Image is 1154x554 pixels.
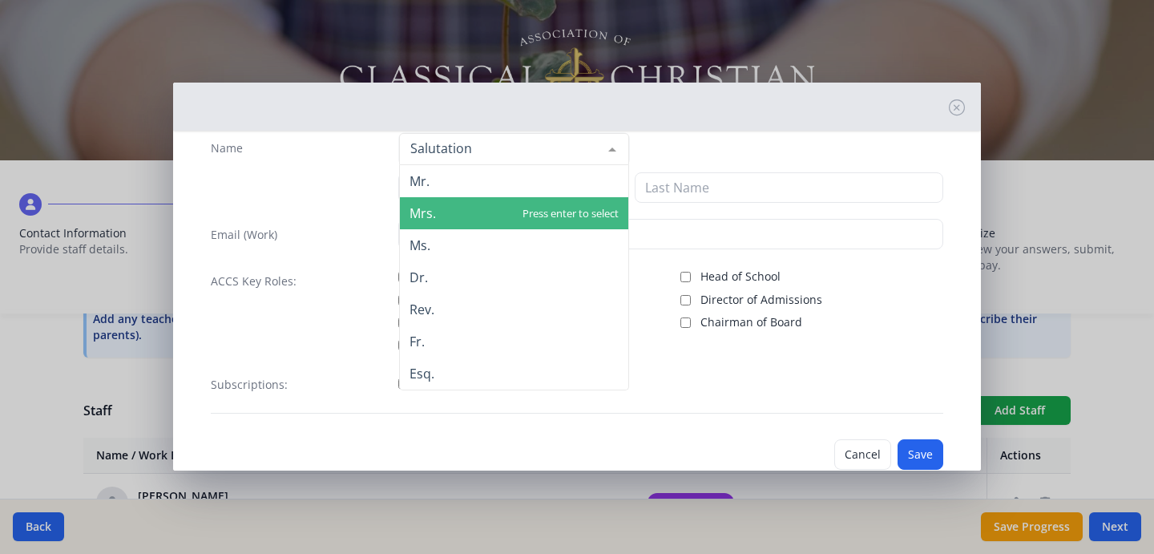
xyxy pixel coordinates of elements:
[680,317,691,328] input: Chairman of Board
[410,365,434,382] span: Esq.
[680,295,691,305] input: Director of Admissions
[410,301,434,318] span: Rev.
[398,272,409,282] input: ACCS Account Manager
[211,227,277,243] label: Email (Work)
[410,237,430,254] span: Ms.
[410,333,425,350] span: Fr.
[398,340,409,350] input: Billing Contact
[680,272,691,282] input: Head of School
[398,172,628,203] input: First Name
[398,295,409,305] input: Public Contact
[211,140,243,156] label: Name
[398,378,409,389] input: TCD Magazine
[700,269,781,285] span: Head of School
[398,317,409,328] input: Board Member
[700,314,802,330] span: Chairman of Board
[211,273,297,289] label: ACCS Key Roles:
[398,219,944,249] input: contact@site.com
[410,204,436,222] span: Mrs.
[410,172,430,190] span: Mr.
[211,377,288,393] label: Subscriptions:
[635,172,943,203] input: Last Name
[410,269,428,286] span: Dr.
[898,439,943,470] button: Save
[834,439,891,470] button: Cancel
[406,140,596,156] input: Salutation
[700,292,822,308] span: Director of Admissions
